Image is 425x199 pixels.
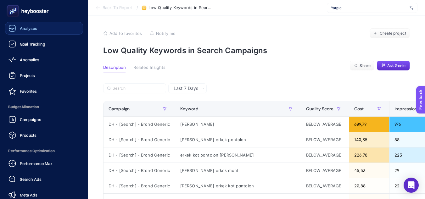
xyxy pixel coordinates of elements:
button: Add to favorites [103,31,142,36]
span: Meta Ads [20,192,37,197]
p: Low Quality Keywords in Search Campaigns [103,46,410,55]
div: 140,35 [349,132,389,147]
span: Ask Genie [387,63,405,68]
span: Related Insights [133,65,165,70]
span: Search Ads [20,177,42,182]
span: Campaigns [20,117,41,122]
span: Cost [354,106,364,111]
button: Create project [370,28,410,38]
span: Add to favorites [109,31,142,36]
div: [PERSON_NAME] [175,117,301,132]
a: Campaigns [5,113,83,126]
span: Budget Allocation [5,101,83,113]
a: Analyses [5,22,83,35]
a: Products [5,129,83,141]
a: Favorites [5,85,83,97]
span: Create project [380,31,406,36]
div: [PERSON_NAME] erkek mont [175,163,301,178]
span: Campaign [109,106,130,111]
span: Back To Report [103,5,133,10]
div: erkek kot pantolon [PERSON_NAME] [175,147,301,163]
div: BELOW_AVERAGE [301,132,349,147]
span: Performance Optimization [5,145,83,157]
span: Quality Score [306,106,334,111]
span: Share [360,63,371,68]
div: 45,53 [349,163,389,178]
span: Products [20,133,36,138]
div: 226,78 [349,147,389,163]
a: Goal Tracking [5,38,83,50]
div: DH - [Search] - Brand Generic [103,178,175,193]
div: DH - [Search] - Brand Generic [103,132,175,147]
div: DH - [Search] - Brand Generic [103,163,175,178]
a: Anomalies [5,53,83,66]
button: Related Insights [133,65,165,73]
div: 20,88 [349,178,389,193]
span: Performance Max [20,161,53,166]
div: BELOW_AVERAGE [301,163,349,178]
div: 609,79 [349,117,389,132]
span: Keyword [180,106,199,111]
input: Search [113,86,162,91]
button: Description [103,65,126,73]
div: BELOW_AVERAGE [301,178,349,193]
span: Goal Tracking [20,41,45,47]
span: Description [103,65,126,70]
span: Impressions [394,106,420,111]
span: / [137,5,138,10]
span: Last 7 Days [174,85,198,91]
span: Notify me [156,31,176,36]
span: Projects [20,73,35,78]
a: Search Ads [5,173,83,185]
div: BELOW_AVERAGE [301,147,349,163]
div: BELOW_AVERAGE [301,117,349,132]
div: DH - [Search] - Brand Generic [103,117,175,132]
span: Analyses [20,26,37,31]
span: Favorites [20,89,37,94]
button: Ask Genie [377,61,410,71]
span: Low Quality Keywords in Search Campaigns [148,5,211,10]
span: Anomalies [20,57,39,62]
img: svg%3e [410,5,413,11]
span: Feedback [4,2,24,7]
a: Projects [5,69,83,82]
button: Share [350,61,374,71]
span: Yargıcı [331,5,407,10]
button: Notify me [150,31,176,36]
div: Open Intercom Messenger [404,178,419,193]
div: DH - [Search] - Brand Generic [103,147,175,163]
a: Performance Max [5,157,83,170]
div: [PERSON_NAME] erkek pantolon [175,132,301,147]
div: [PERSON_NAME] erkek kot pantolon [175,178,301,193]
